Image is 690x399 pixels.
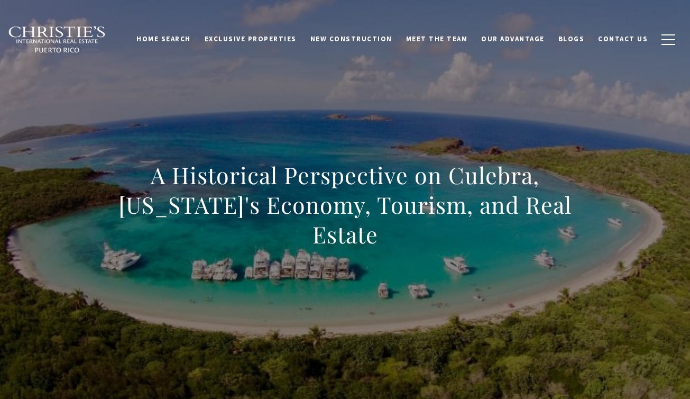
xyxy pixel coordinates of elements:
img: Christie's International Real Estate black text logo [8,26,106,53]
a: Exclusive Properties [198,29,303,49]
a: Our Advantage [474,29,551,49]
span: New Construction [310,34,392,43]
a: New Construction [303,29,399,49]
h1: A Historical Perspective on Culebra, [US_STATE]'s Economy, Tourism, and Real Estate [112,160,578,249]
span: Contact Us [598,34,648,43]
a: Blogs [551,29,592,49]
a: Home Search [130,29,198,49]
span: Our Advantage [481,34,545,43]
span: Exclusive Properties [205,34,297,43]
span: Blogs [558,34,585,43]
a: Meet the Team [399,29,475,49]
